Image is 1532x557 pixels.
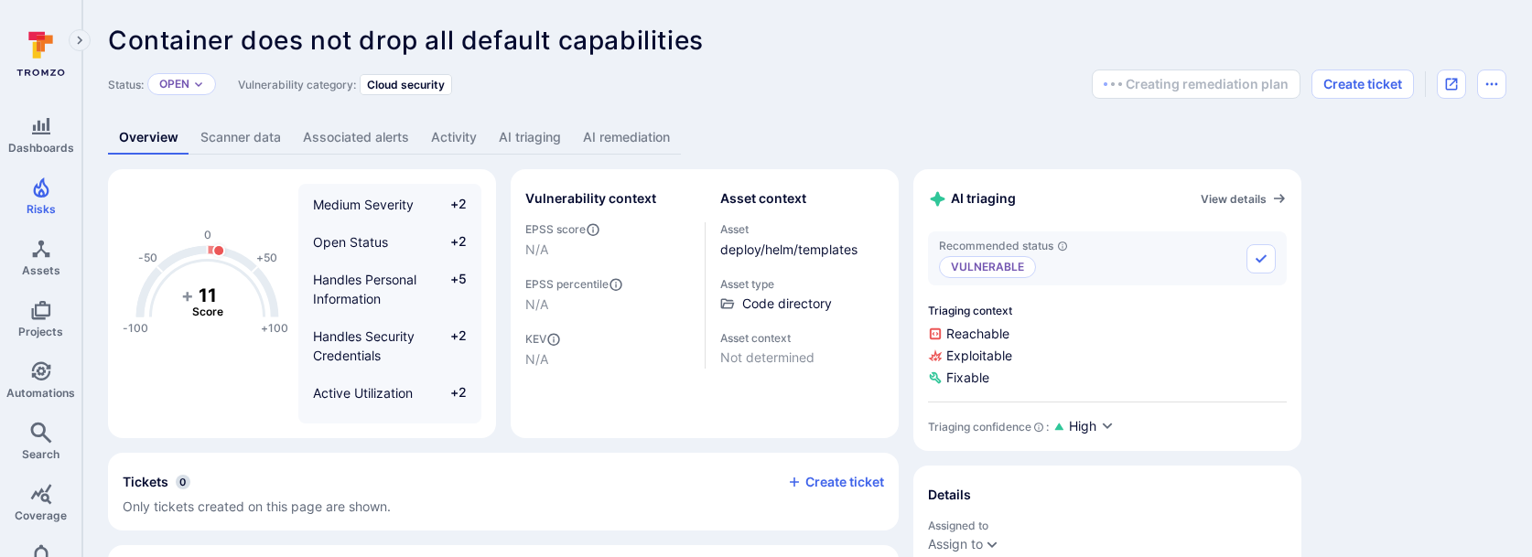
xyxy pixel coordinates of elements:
a: View details [1201,191,1287,206]
div: Vulnerability tabs [108,121,1506,155]
a: Overview [108,121,189,155]
h2: Tickets [123,473,168,491]
span: EPSS percentile [525,277,690,292]
button: Expand navigation menu [69,29,91,51]
span: KEV [525,332,690,347]
text: Score [192,305,223,318]
h2: Details [928,486,971,504]
span: +2 [432,327,467,365]
button: Create ticket [1311,70,1414,99]
text: -50 [138,251,157,264]
span: Medium Severity [313,197,414,212]
span: Dashboards [8,141,74,155]
text: +50 [256,251,277,264]
img: Loading... [1104,82,1122,86]
span: Coverage [15,509,67,522]
span: +2 [432,232,467,252]
a: Activity [420,121,488,155]
button: High [1069,417,1115,436]
span: Status: [108,78,144,91]
span: N/A [525,241,690,259]
span: Fixable [928,369,1287,387]
tspan: 11 [199,284,217,306]
i: Expand navigation menu [73,33,86,48]
span: Asset context [720,331,885,345]
span: Only tickets created on this page are shown. [123,498,391,514]
span: Not determined [720,348,885,367]
tspan: + [181,284,194,306]
span: Assets [22,263,60,277]
span: Asset [720,222,885,236]
span: Assigned to [928,519,1287,532]
span: +2 [432,195,467,214]
span: Search [22,447,59,461]
span: 0 [176,475,190,489]
h2: Vulnerability context [525,189,656,208]
a: Associated alerts [292,121,420,155]
span: Handles Personal Information [313,272,416,306]
button: Create ticket [787,474,884,490]
button: Creating remediation plan [1092,70,1300,99]
span: Recommended status [939,239,1068,252]
svg: AI triaging agent's recommendation for vulnerability status [1057,241,1068,252]
h2: AI triaging [928,189,1016,209]
g: The vulnerability score is based on the parameters defined in the settings [171,284,244,319]
a: AI remediation [572,121,681,155]
span: Automations [6,386,75,400]
h2: Asset context [720,189,806,208]
button: Open [159,77,189,91]
span: N/A [525,350,690,369]
span: N/A [525,295,690,314]
span: Handles Security Credentials [313,328,415,363]
div: Cloud security [360,74,452,95]
span: Vulnerability category: [238,78,356,91]
div: Collapse [108,453,899,530]
svg: AI Triaging Agent self-evaluates the confidence behind recommended status based on the depth and ... [1033,422,1044,433]
div: Open original issue [1437,70,1466,99]
span: Asset type [720,277,885,291]
span: Code directory [742,295,832,313]
button: Expand dropdown [985,537,999,552]
text: 0 [204,228,211,241]
span: EPSS score [525,222,690,237]
p: Vulnerable [939,256,1036,278]
text: -100 [123,321,148,335]
span: Active Utilization [313,385,413,401]
span: Risks [27,202,56,216]
text: +100 [261,321,288,335]
div: Triaging confidence : [928,420,1049,434]
button: Options menu [1477,70,1506,99]
a: deploy/helm/templates [720,241,858,257]
span: +2 [432,383,467,402]
span: High [1069,417,1096,435]
button: Expand dropdown [193,79,204,90]
span: Reachable [928,325,1287,343]
a: Scanner data [189,121,292,155]
span: Container does not drop all default capabilities [108,25,704,56]
span: Open Status [313,234,388,250]
span: Triaging context [928,304,1287,317]
button: Accept recommended status [1246,244,1276,273]
span: Projects [18,325,63,338]
section: tickets card [108,453,899,530]
a: AI triaging [488,121,572,155]
button: Assign to [928,537,983,552]
span: Exploitable [928,347,1287,365]
span: +5 [432,270,467,308]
